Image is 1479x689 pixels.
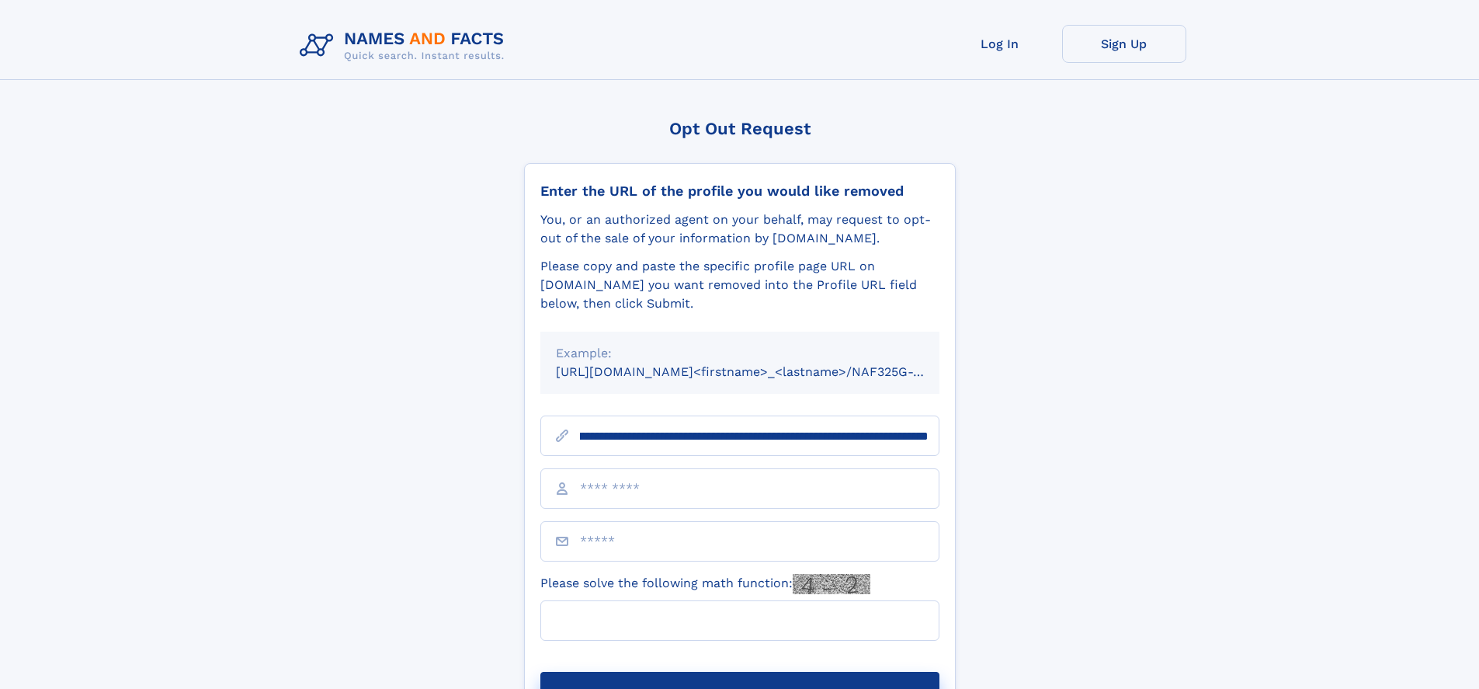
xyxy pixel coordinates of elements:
[524,119,956,138] div: Opt Out Request
[556,364,969,379] small: [URL][DOMAIN_NAME]<firstname>_<lastname>/NAF325G-xxxxxxxx
[540,574,870,594] label: Please solve the following math function:
[556,344,924,363] div: Example:
[293,25,517,67] img: Logo Names and Facts
[540,183,939,200] div: Enter the URL of the profile you would like removed
[1062,25,1186,63] a: Sign Up
[540,257,939,313] div: Please copy and paste the specific profile page URL on [DOMAIN_NAME] you want removed into the Pr...
[938,25,1062,63] a: Log In
[540,211,939,248] div: You, or an authorized agent on your behalf, may request to opt-out of the sale of your informatio...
